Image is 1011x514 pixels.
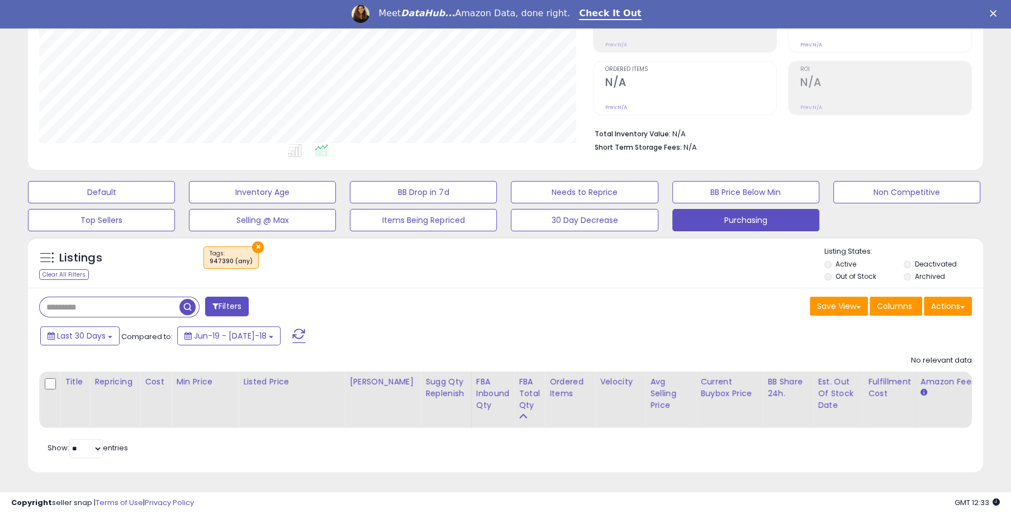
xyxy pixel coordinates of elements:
[684,142,697,153] span: N/A
[350,209,497,231] button: Items Being Repriced
[425,376,467,399] div: Sugg Qty Replenish
[40,326,120,345] button: Last 30 Days
[121,331,173,342] span: Compared to:
[579,8,642,20] a: Check It Out
[800,104,822,111] small: Prev: N/A
[511,209,658,231] button: 30 Day Decrease
[421,372,472,428] th: Please note that this number is a calculation based on your required days of coverage and your ve...
[877,301,912,312] span: Columns
[176,376,234,388] div: Min Price
[145,497,194,508] a: Privacy Policy
[519,376,540,411] div: FBA Total Qty
[833,181,980,203] button: Non Competitive
[915,272,945,281] label: Archived
[59,250,102,266] h5: Listings
[350,181,497,203] button: BB Drop in 7d
[205,297,249,316] button: Filters
[145,376,167,388] div: Cost
[700,376,758,399] div: Current Buybox Price
[210,258,253,265] div: 947390 (any)
[57,330,106,341] span: Last 30 Days
[349,376,416,388] div: [PERSON_NAME]
[11,497,52,508] strong: Copyright
[378,8,570,19] div: Meet Amazon Data, done right.
[600,376,640,388] div: Velocity
[39,269,89,280] div: Clear All Filters
[595,126,963,140] li: N/A
[836,259,856,269] label: Active
[401,8,455,18] i: DataHub...
[28,181,175,203] button: Default
[824,246,983,257] p: Listing States:
[800,76,971,91] h2: N/A
[990,10,1001,17] div: Close
[836,272,876,281] label: Out of Stock
[96,497,143,508] a: Terms of Use
[177,326,281,345] button: Jun-19 - [DATE]-18
[210,249,253,266] span: Tags :
[595,142,682,152] b: Short Term Storage Fees:
[243,376,340,388] div: Listed Price
[252,241,264,253] button: ×
[476,376,510,411] div: FBA inbound Qty
[650,376,691,411] div: Avg Selling Price
[870,297,922,316] button: Columns
[511,181,658,203] button: Needs to Reprice
[94,376,135,388] div: Repricing
[605,76,776,91] h2: N/A
[549,376,590,399] div: Ordered Items
[189,181,336,203] button: Inventory Age
[924,297,972,316] button: Actions
[818,376,858,411] div: Est. Out Of Stock Date
[352,5,369,23] img: Profile image for Georgie
[915,259,957,269] label: Deactivated
[28,209,175,231] button: Top Sellers
[605,41,627,48] small: Prev: N/A
[800,66,971,73] span: ROI
[868,376,911,399] div: Fulfillment Cost
[911,355,972,366] div: No relevant data
[955,497,1000,508] span: 2025-08-18 12:33 GMT
[605,66,776,73] span: Ordered Items
[11,498,194,508] div: seller snap | |
[65,376,85,388] div: Title
[920,388,927,398] small: Amazon Fees.
[189,209,336,231] button: Selling @ Max
[194,330,267,341] span: Jun-19 - [DATE]-18
[605,104,627,111] small: Prev: N/A
[48,442,128,453] span: Show: entries
[672,181,819,203] button: BB Price Below Min
[595,129,671,139] b: Total Inventory Value:
[672,209,819,231] button: Purchasing
[767,376,808,399] div: BB Share 24h.
[810,297,868,316] button: Save View
[800,41,822,48] small: Prev: N/A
